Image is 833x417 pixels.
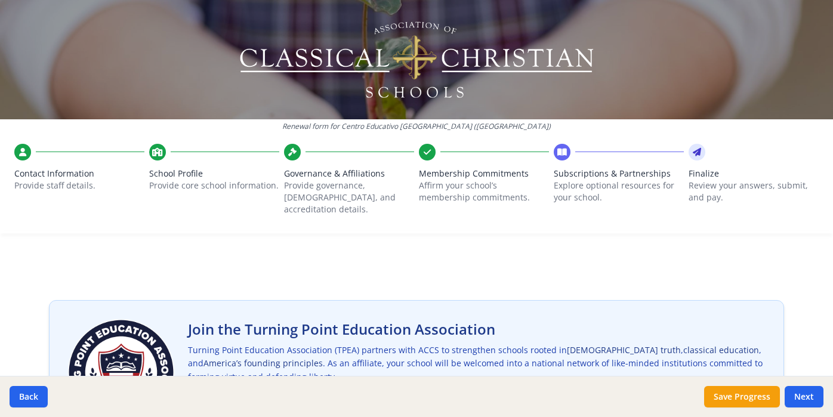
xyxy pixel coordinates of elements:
img: Logo [238,18,596,101]
button: Save Progress [704,386,780,407]
p: Affirm your school’s membership commitments. [419,180,549,203]
button: Back [10,386,48,407]
span: Membership Commitments [419,168,549,180]
span: classical education [683,344,759,356]
span: Finalize [689,168,819,180]
p: Provide governance, [DEMOGRAPHIC_DATA], and accreditation details. [284,180,414,215]
button: Next [785,386,823,407]
p: Explore optional resources for your school. [554,180,684,203]
span: Contact Information [14,168,144,180]
h2: Join the Turning Point Education Association [188,320,769,339]
p: Review your answers, submit, and pay. [689,180,819,203]
span: America’s founding principles [203,357,323,369]
p: Provide core school information. [149,180,279,191]
span: School Profile [149,168,279,180]
span: Governance & Affiliations [284,168,414,180]
span: Subscriptions & Partnerships [554,168,684,180]
p: Provide staff details. [14,180,144,191]
span: [DEMOGRAPHIC_DATA] truth [567,344,681,356]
